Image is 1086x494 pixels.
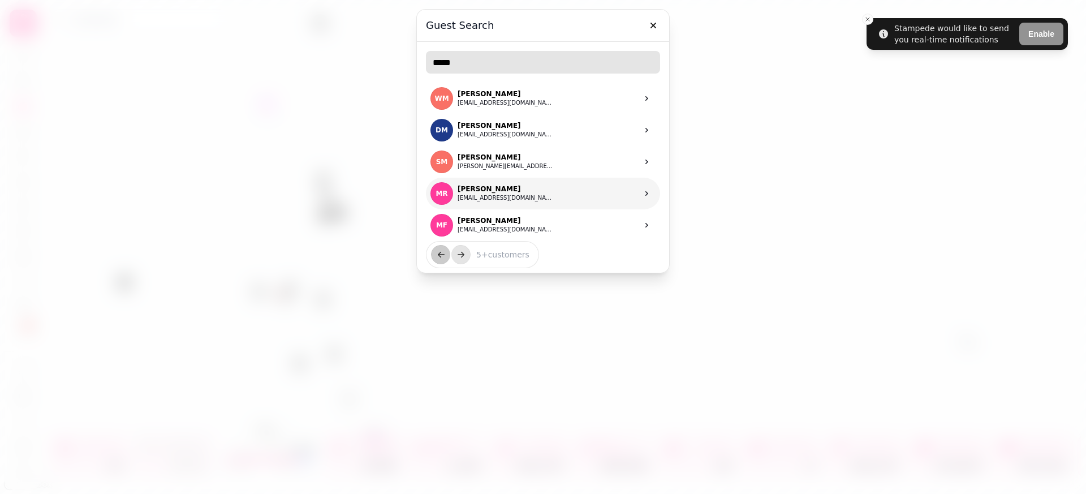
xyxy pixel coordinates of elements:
span: MR [436,190,447,197]
button: [EMAIL_ADDRESS][DOMAIN_NAME] [458,98,554,108]
button: back [431,245,450,264]
a: W MWM[PERSON_NAME][EMAIL_ADDRESS][DOMAIN_NAME] [426,83,660,114]
button: [EMAIL_ADDRESS][DOMAIN_NAME] [458,130,554,139]
a: D Mdm[PERSON_NAME][EMAIL_ADDRESS][DOMAIN_NAME] [426,114,660,146]
p: [PERSON_NAME] [458,184,554,194]
p: [PERSON_NAME] [458,89,554,98]
p: [PERSON_NAME] [458,121,554,130]
span: SM [436,158,448,166]
button: [PERSON_NAME][EMAIL_ADDRESS][DOMAIN_NAME] [458,162,554,171]
h3: Guest Search [426,19,660,32]
button: [EMAIL_ADDRESS][DOMAIN_NAME] [458,225,554,234]
span: WM [434,94,449,102]
a: M RMR[PERSON_NAME][EMAIL_ADDRESS][DOMAIN_NAME] [426,178,660,209]
p: 5 + customers [467,249,529,260]
span: dm [436,126,448,134]
p: [PERSON_NAME] [458,216,554,225]
a: M FMF[PERSON_NAME][EMAIL_ADDRESS][DOMAIN_NAME] [426,209,660,241]
button: [EMAIL_ADDRESS][DOMAIN_NAME] [458,194,554,203]
span: MF [436,221,447,229]
a: S MSM[PERSON_NAME][PERSON_NAME][EMAIL_ADDRESS][DOMAIN_NAME] [426,146,660,178]
p: [PERSON_NAME] [458,153,554,162]
button: next [451,245,471,264]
